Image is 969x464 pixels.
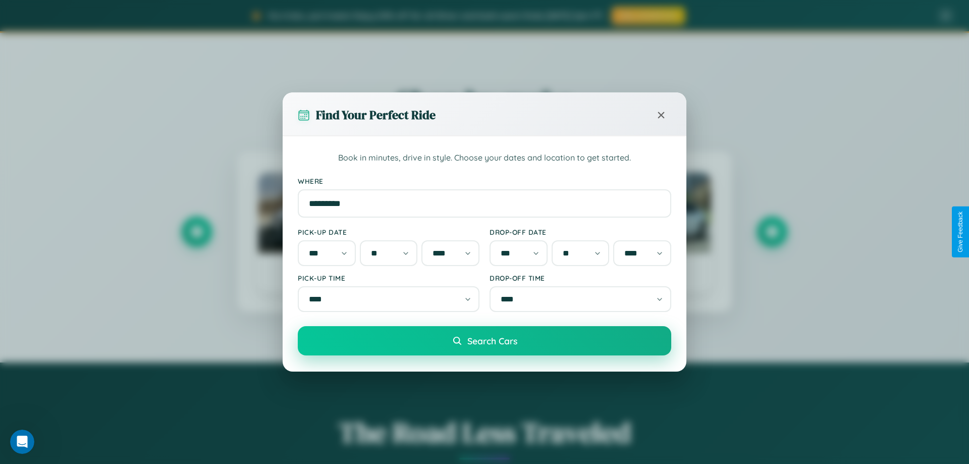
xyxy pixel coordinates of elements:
p: Book in minutes, drive in style. Choose your dates and location to get started. [298,151,671,165]
label: Drop-off Date [490,228,671,236]
span: Search Cars [467,335,517,346]
label: Drop-off Time [490,274,671,282]
label: Where [298,177,671,185]
button: Search Cars [298,326,671,355]
h3: Find Your Perfect Ride [316,107,436,123]
label: Pick-up Date [298,228,479,236]
label: Pick-up Time [298,274,479,282]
